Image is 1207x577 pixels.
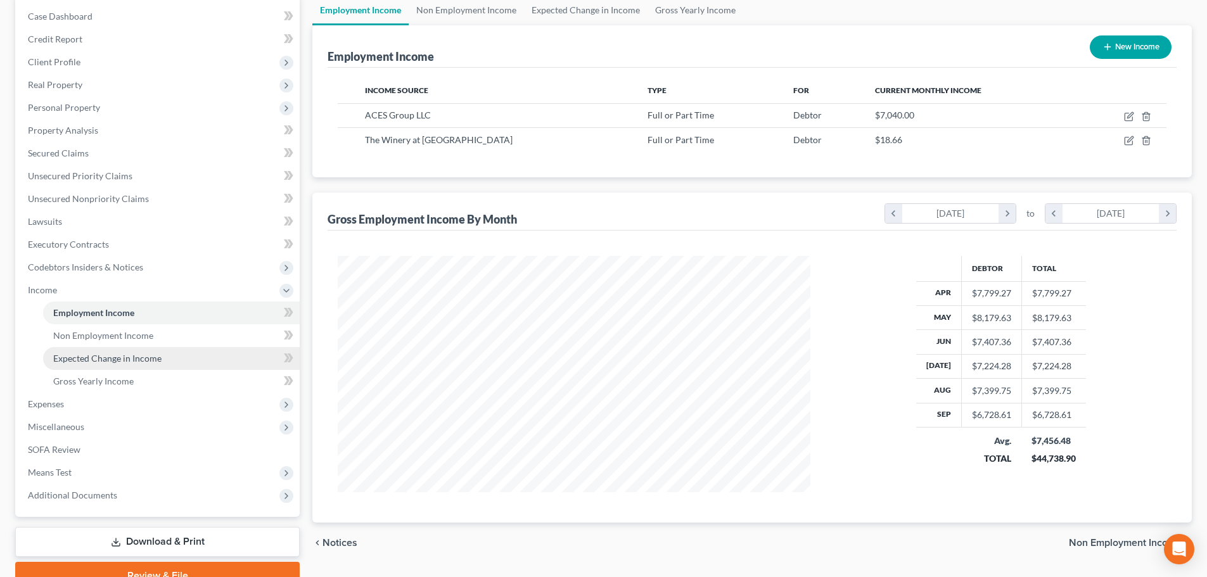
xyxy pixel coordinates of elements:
span: Lawsuits [28,216,62,227]
button: Non Employment Income chevron_right [1069,538,1192,548]
div: $8,179.63 [972,312,1011,324]
span: Case Dashboard [28,11,93,22]
th: May [916,305,962,329]
td: $6,728.61 [1021,403,1086,427]
td: $7,399.75 [1021,379,1086,403]
div: [DATE] [1063,204,1159,223]
th: [DATE] [916,354,962,378]
span: $18.66 [875,134,902,145]
div: $7,799.27 [972,287,1011,300]
div: $7,224.28 [972,360,1011,372]
i: chevron_left [885,204,902,223]
td: $8,179.63 [1021,305,1086,329]
span: Income Source [365,86,428,95]
th: Total [1021,256,1086,281]
span: Notices [323,538,357,548]
span: The Winery at [GEOGRAPHIC_DATA] [365,134,513,145]
div: TOTAL [971,452,1011,465]
span: SOFA Review [28,444,80,455]
a: Non Employment Income [43,324,300,347]
span: Unsecured Nonpriority Claims [28,193,149,204]
a: Employment Income [43,301,300,324]
button: chevron_left Notices [312,538,357,548]
div: Employment Income [328,49,434,64]
th: Apr [916,281,962,305]
a: Credit Report [18,28,300,51]
a: Unsecured Priority Claims [18,165,300,187]
div: Open Intercom Messenger [1164,534,1194,564]
td: $7,407.36 [1021,330,1086,354]
div: $7,456.48 [1031,434,1076,447]
span: Miscellaneous [28,421,84,432]
div: $44,738.90 [1031,452,1076,465]
span: ACES Group LLC [365,110,431,120]
span: Type [648,86,667,95]
a: Lawsuits [18,210,300,233]
a: Secured Claims [18,142,300,165]
i: chevron_left [1045,204,1063,223]
span: For [793,86,809,95]
a: Download & Print [15,527,300,557]
div: Avg. [971,434,1011,447]
i: chevron_right [999,204,1016,223]
div: $7,399.75 [972,384,1011,397]
th: Aug [916,379,962,403]
i: chevron_left [312,538,323,548]
a: SOFA Review [18,438,300,461]
span: Additional Documents [28,490,117,500]
span: Expected Change in Income [53,353,162,364]
span: Employment Income [53,307,134,318]
span: Codebtors Insiders & Notices [28,262,143,272]
td: $7,799.27 [1021,281,1086,305]
button: New Income [1090,35,1172,59]
span: Current Monthly Income [875,86,981,95]
span: Income [28,284,57,295]
div: $6,728.61 [972,409,1011,421]
td: $7,224.28 [1021,354,1086,378]
span: Debtor [793,110,822,120]
span: Personal Property [28,102,100,113]
span: Debtor [793,134,822,145]
a: Expected Change in Income [43,347,300,370]
a: Gross Yearly Income [43,370,300,393]
div: $7,407.36 [972,336,1011,348]
th: Jun [916,330,962,354]
span: Secured Claims [28,148,89,158]
span: Full or Part Time [648,134,714,145]
span: Credit Report [28,34,82,44]
span: $7,040.00 [875,110,914,120]
span: Full or Part Time [648,110,714,120]
a: Case Dashboard [18,5,300,28]
th: Sep [916,403,962,427]
a: Unsecured Nonpriority Claims [18,187,300,210]
span: Executory Contracts [28,239,109,250]
span: to [1026,207,1035,220]
span: Property Analysis [28,125,98,136]
span: Non Employment Income [53,330,153,341]
div: Gross Employment Income By Month [328,212,517,227]
a: Executory Contracts [18,233,300,256]
span: Client Profile [28,56,80,67]
span: Expenses [28,398,64,409]
th: Debtor [961,256,1021,281]
i: chevron_right [1159,204,1176,223]
span: Unsecured Priority Claims [28,170,132,181]
span: Real Property [28,79,82,90]
span: Gross Yearly Income [53,376,134,386]
span: Non Employment Income [1069,538,1182,548]
div: [DATE] [902,204,999,223]
a: Property Analysis [18,119,300,142]
span: Means Test [28,467,72,478]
